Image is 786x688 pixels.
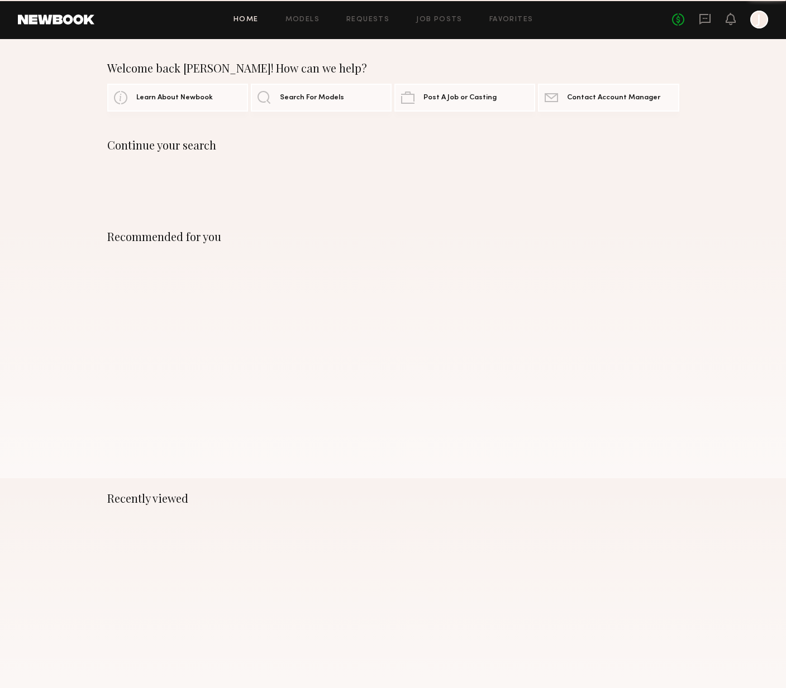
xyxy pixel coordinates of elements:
a: Favorites [489,16,533,23]
div: Welcome back [PERSON_NAME]! How can we help? [107,61,679,75]
a: Learn About Newbook [107,84,248,112]
span: Search For Models [280,94,344,102]
a: Post A Job or Casting [394,84,535,112]
a: Job Posts [416,16,463,23]
span: Contact Account Manager [567,94,660,102]
a: Contact Account Manager [538,84,679,112]
a: Requests [346,16,389,23]
span: Learn About Newbook [136,94,213,102]
span: Post A Job or Casting [423,94,497,102]
div: Recently viewed [107,492,679,505]
div: Recommended for you [107,230,679,243]
a: Models [285,16,320,23]
a: Home [234,16,259,23]
div: Continue your search [107,138,679,152]
a: Search For Models [251,84,392,112]
a: J [750,11,768,28]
